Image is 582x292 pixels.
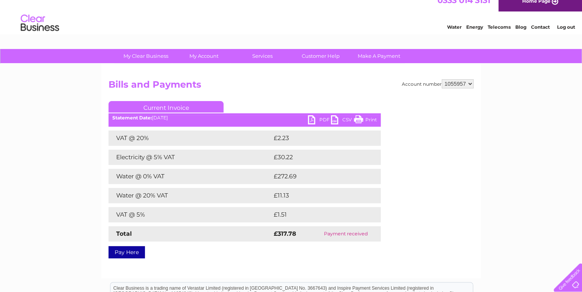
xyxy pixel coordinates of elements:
[272,150,365,165] td: £30.22
[109,169,272,184] td: Water @ 0% VAT
[402,79,473,88] div: Account number
[272,169,367,184] td: £272.69
[109,115,381,121] div: [DATE]
[347,49,411,63] a: Make A Payment
[488,33,511,38] a: Telecoms
[274,230,296,237] strong: £317.78
[531,33,550,38] a: Contact
[289,49,352,63] a: Customer Help
[109,79,473,94] h2: Bills and Payments
[110,4,473,37] div: Clear Business is a trading name of Verastar Limited (registered in [GEOGRAPHIC_DATA] No. 3667643...
[272,188,363,203] td: £11.13
[109,246,145,258] a: Pay Here
[116,230,132,237] strong: Total
[109,207,272,222] td: VAT @ 5%
[331,115,354,126] a: CSV
[311,226,381,241] td: Payment received
[109,188,272,203] td: Water @ 20% VAT
[272,131,363,146] td: £2.23
[308,115,331,126] a: PDF
[109,131,272,146] td: VAT @ 20%
[515,33,526,38] a: Blog
[272,207,360,222] td: £1.51
[109,101,224,113] a: Current Invoice
[20,20,59,43] img: logo.png
[437,4,490,13] a: 0333 014 3131
[173,49,236,63] a: My Account
[231,49,294,63] a: Services
[557,33,575,38] a: Log out
[447,33,462,38] a: Water
[112,115,152,121] b: Statement Date:
[114,49,178,63] a: My Clear Business
[466,33,483,38] a: Energy
[109,150,272,165] td: Electricity @ 5% VAT
[354,115,377,126] a: Print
